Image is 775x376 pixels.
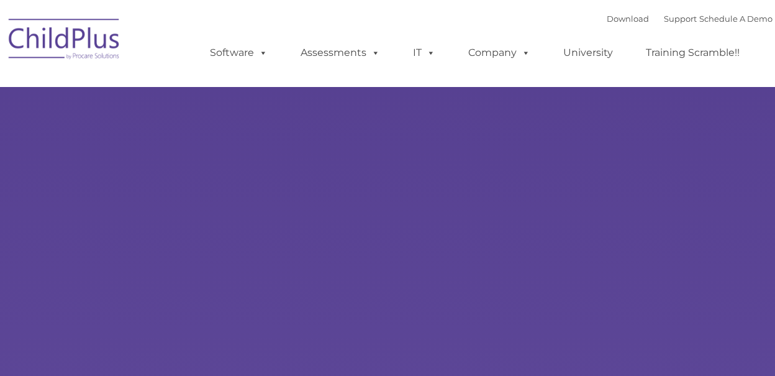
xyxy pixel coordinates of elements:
[197,40,280,65] a: Software
[607,14,773,24] font: |
[551,40,625,65] a: University
[401,40,448,65] a: IT
[664,14,697,24] a: Support
[607,14,649,24] a: Download
[699,14,773,24] a: Schedule A Demo
[456,40,543,65] a: Company
[2,10,127,72] img: ChildPlus by Procare Solutions
[288,40,392,65] a: Assessments
[633,40,752,65] a: Training Scramble!!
